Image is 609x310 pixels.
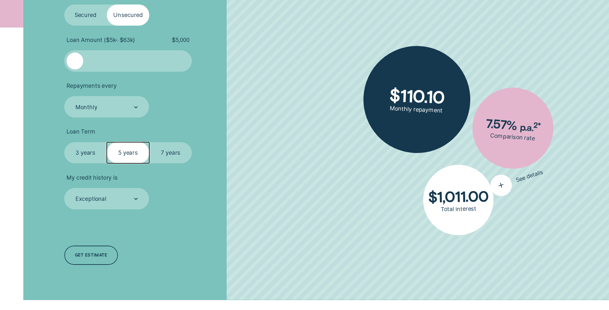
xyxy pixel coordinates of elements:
label: Secured [64,4,107,26]
div: Exceptional [75,195,106,202]
label: 5 years [107,142,149,164]
div: Monthly [75,103,98,110]
label: 3 years [64,142,107,164]
span: $ 5,000 [172,37,190,44]
span: Repayments every [66,82,116,89]
span: My credit history is [66,174,117,181]
label: 7 years [149,142,192,164]
span: See details [515,168,544,184]
label: Unsecured [107,4,149,26]
span: Loan Amount ( $5k - $63k ) [66,37,135,44]
span: Loan Term [66,128,95,135]
button: See details [488,162,546,199]
a: Get estimate [64,246,118,265]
